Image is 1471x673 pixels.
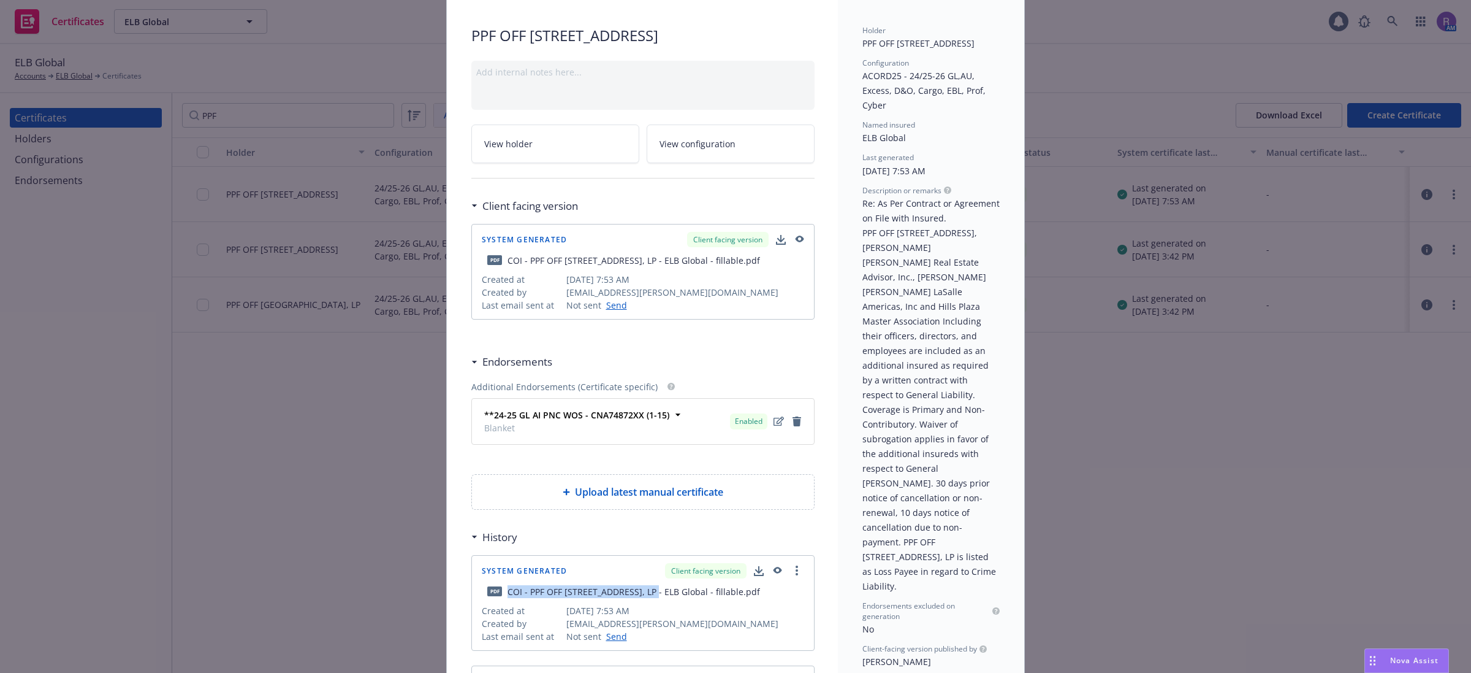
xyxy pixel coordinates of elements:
div: Upload latest manual certificate [471,474,815,510]
h3: Client facing version [482,198,578,214]
strong: **24-25 GL AI PNC WOS - CNA74872XX (1-15) [484,409,669,421]
span: Configuration [862,58,909,68]
span: Add internal notes here... [476,66,582,78]
span: Holder [862,25,886,36]
div: Drag to move [1365,649,1380,672]
a: remove [789,414,804,429]
h3: History [482,529,517,545]
span: Last generated [862,152,914,163]
div: Client facing version [665,563,747,579]
a: View holder [471,125,639,163]
span: Enabled [735,416,762,427]
a: edit [771,414,786,429]
span: View holder [484,137,533,150]
span: Created by [482,617,561,630]
div: Client facing version [687,232,769,247]
a: View configuration [647,125,815,163]
span: Last email sent at [482,630,561,643]
span: Re: As Per Contract or Agreement on File with Insured. PPF OFF [STREET_ADDRESS], [PERSON_NAME] [P... [862,198,1002,592]
div: Client facing version [471,198,578,214]
span: [DATE] 7:53 AM [566,273,805,286]
span: [DATE] 7:53 AM [566,604,805,617]
span: System Generated [482,236,567,244]
h3: Endorsements [482,354,552,370]
div: History [471,529,517,545]
span: ELB Global [862,132,906,144]
span: PPF OFF [STREET_ADDRESS] [862,37,975,49]
span: PPF OFF [STREET_ADDRESS] [471,25,815,46]
button: Nova Assist [1364,648,1449,673]
span: Client-facing version published by [862,644,977,654]
span: Upload latest manual certificate [575,485,723,499]
span: [EMAIL_ADDRESS][PERSON_NAME][DOMAIN_NAME] [566,286,805,299]
span: Endorsements excluded on generation [862,601,990,621]
a: Send [601,299,627,312]
span: Created at [482,273,561,286]
span: pdf [487,255,502,264]
span: Additional Endorsements (Certificate specific) [471,380,658,393]
span: [EMAIL_ADDRESS][PERSON_NAME][DOMAIN_NAME] [566,617,805,630]
span: View configuration [659,137,735,150]
a: Send [601,630,627,643]
span: No [862,623,874,635]
span: System Generated [482,567,567,575]
span: Not sent [566,630,601,643]
span: Created at [482,604,561,617]
span: Not sent [566,299,601,312]
div: COI - PPF OFF [STREET_ADDRESS], LP - ELB Global - fillable.pdf [507,585,760,598]
div: Endorsements [471,354,552,370]
span: ACORD25 - 24/25-26 GL,AU, Excess, D&O, Cargo, EBL, Prof, Cyber [862,70,988,111]
span: Blanket [484,421,669,434]
span: Created by [482,286,561,299]
span: Description or remarks [862,185,941,196]
span: pdf [487,586,502,596]
span: Named insured [862,120,915,130]
span: [DATE] 7:53 AM [862,165,926,177]
a: more [789,563,804,578]
span: Nova Assist [1390,655,1439,666]
span: Last email sent at [482,299,561,312]
div: COI - PPF OFF [STREET_ADDRESS], LP - ELB Global - fillable.pdf [507,254,760,267]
